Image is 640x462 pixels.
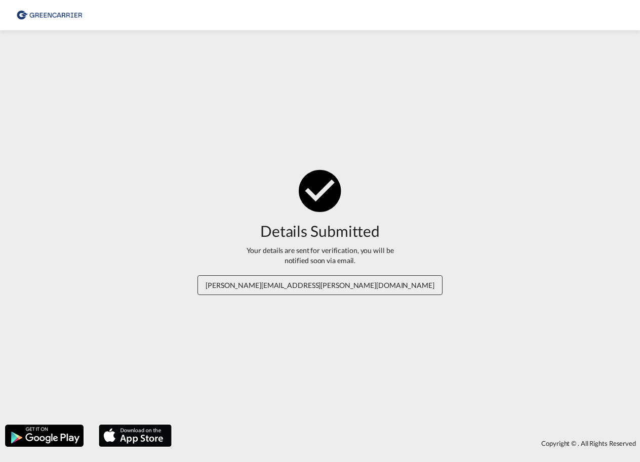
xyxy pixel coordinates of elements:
[98,424,173,448] img: apple.png
[4,424,85,448] img: google.png
[295,164,345,215] md-icon: icon-checkbox-marked-circle
[15,4,84,27] img: 8cf206808afe11efa76fcd1e3d746489.png
[177,435,640,452] div: Copyright © . All Rights Reserved
[197,275,443,295] span: [PERSON_NAME][EMAIL_ADDRESS][PERSON_NAME][DOMAIN_NAME]
[260,220,380,241] div: Details Submitted
[236,245,404,265] div: Your details are sent for verification, you will be notified soon via email.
